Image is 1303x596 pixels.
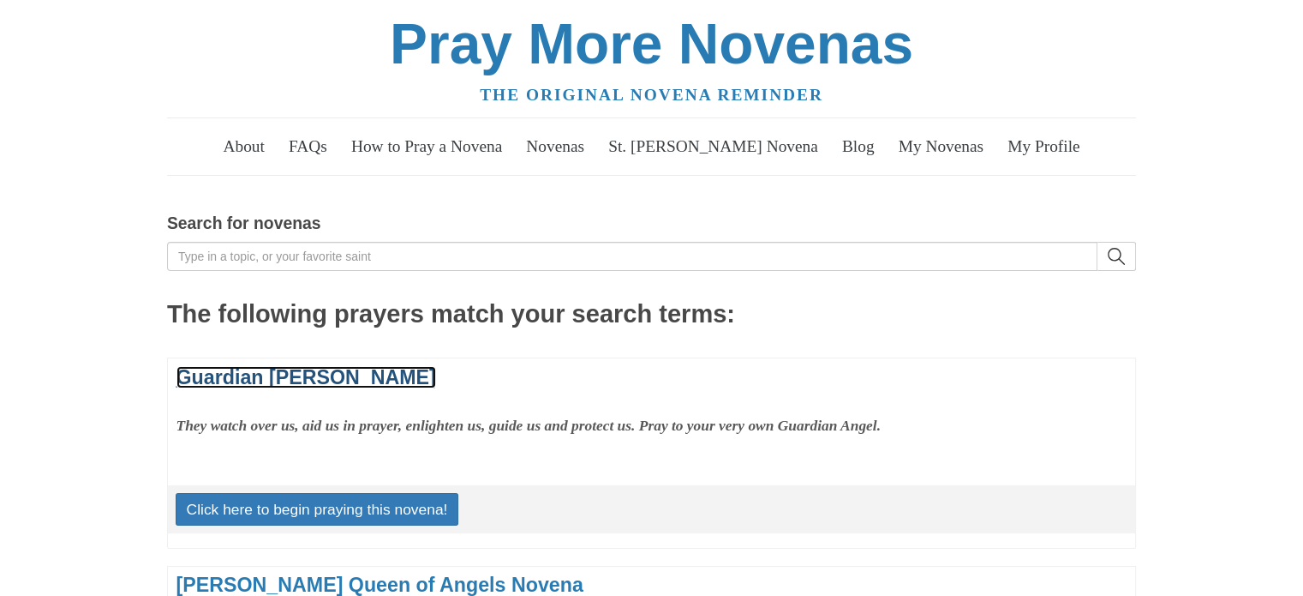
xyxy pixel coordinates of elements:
a: Guardian [PERSON_NAME] [176,366,436,388]
button: search [1097,242,1136,271]
a: My Profile [997,123,1090,171]
a: Novenas [517,123,595,171]
a: St. [PERSON_NAME] Novena [598,123,828,171]
a: FAQs [278,123,337,171]
a: Pray More Novenas [390,12,913,75]
h2: The following prayers match your search terms: [167,301,1136,328]
a: About [213,123,275,171]
a: My Novenas [888,123,994,171]
input: Type in a topic, or your favorite saint [167,242,1097,271]
a: How to Pray a Novena [341,123,512,171]
a: [PERSON_NAME] Queen of Angels Novena [176,574,583,596]
strong: They watch over us, aid us in prayer, enlighten us, guide us and protect us. Pray to your very ow... [176,417,881,434]
a: The original novena reminder [480,86,823,104]
a: Click here to begin praying this novena! [176,493,459,526]
a: Blog [832,123,884,171]
label: Search for novenas [167,209,321,238]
